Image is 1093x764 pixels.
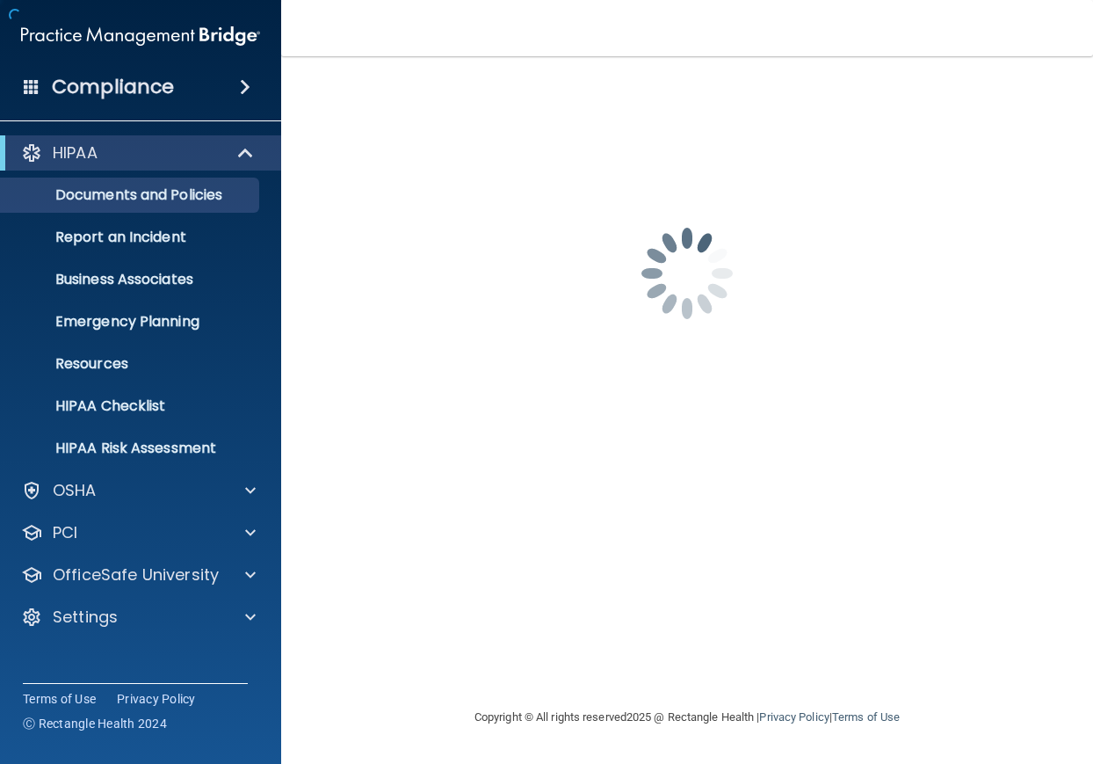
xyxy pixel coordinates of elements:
div: Copyright © All rights reserved 2025 @ Rectangle Health | | [366,689,1008,746]
a: OfficeSafe University [21,564,256,586]
a: Privacy Policy [117,690,196,708]
a: HIPAA [21,142,255,164]
p: Report an Incident [11,229,251,246]
p: Business Associates [11,271,251,288]
p: OfficeSafe University [53,564,219,586]
p: Resources [11,355,251,373]
a: PCI [21,522,256,543]
img: PMB logo [21,18,260,54]
p: PCI [53,522,77,543]
p: Emergency Planning [11,313,251,331]
a: Privacy Policy [759,710,829,724]
p: HIPAA Checklist [11,397,251,415]
h4: Compliance [52,75,174,99]
p: Settings [53,607,118,628]
a: Terms of Use [23,690,96,708]
p: Documents and Policies [11,186,251,204]
a: Terms of Use [832,710,900,724]
a: Settings [21,607,256,628]
p: HIPAA Risk Assessment [11,440,251,457]
p: OSHA [53,480,97,501]
p: HIPAA [53,142,98,164]
a: OSHA [21,480,256,501]
span: Ⓒ Rectangle Health 2024 [23,715,167,732]
img: spinner.e123f6fc.gif [599,186,775,361]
